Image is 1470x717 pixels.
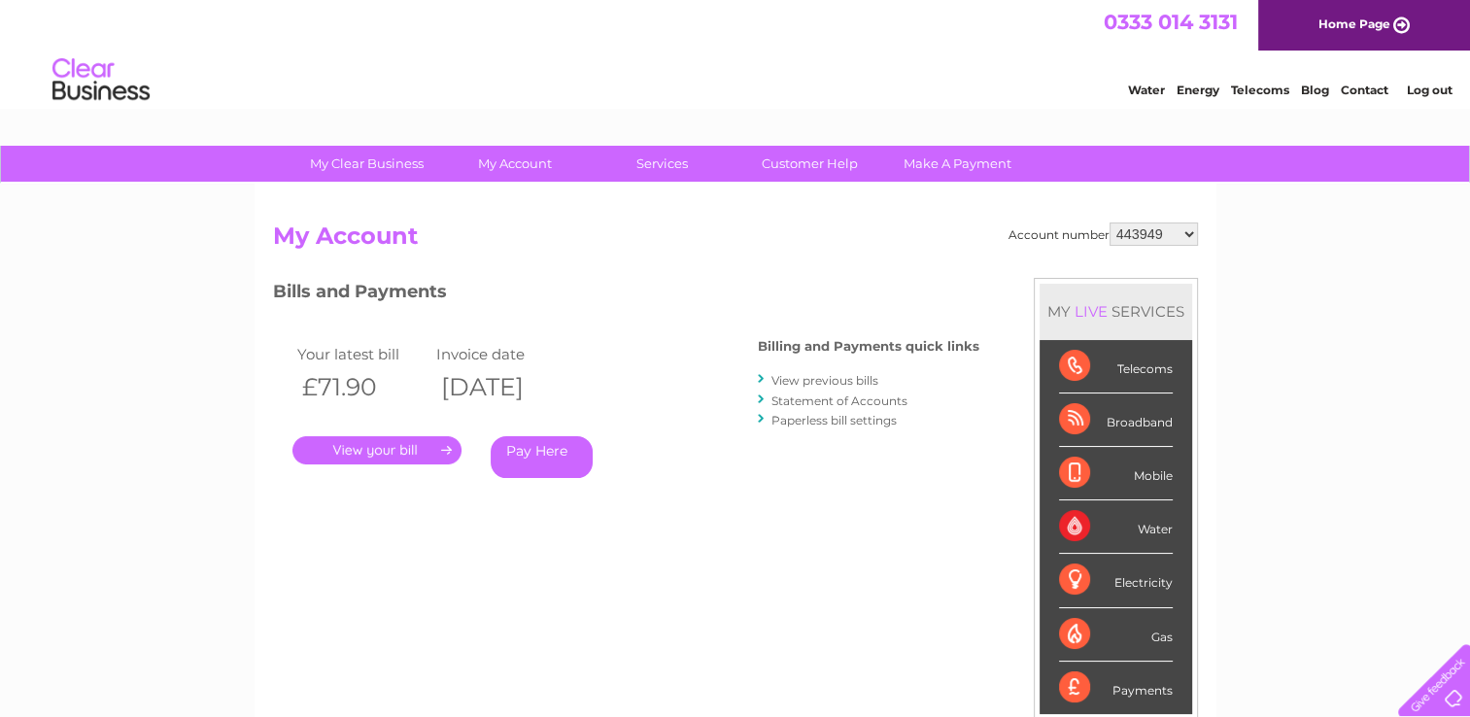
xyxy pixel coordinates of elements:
[1059,447,1173,500] div: Mobile
[273,222,1198,259] h2: My Account
[431,367,571,407] th: [DATE]
[771,393,907,408] a: Statement of Accounts
[1341,83,1388,97] a: Contact
[877,146,1038,182] a: Make A Payment
[1059,500,1173,554] div: Water
[1177,83,1219,97] a: Energy
[771,373,878,388] a: View previous bills
[51,51,151,110] img: logo.png
[1231,83,1289,97] a: Telecoms
[431,341,571,367] td: Invoice date
[582,146,742,182] a: Services
[1128,83,1165,97] a: Water
[1104,10,1238,34] a: 0333 014 3131
[1071,302,1111,321] div: LIVE
[771,413,897,427] a: Paperless bill settings
[1301,83,1329,97] a: Blog
[1059,608,1173,662] div: Gas
[292,436,462,464] a: .
[1059,554,1173,607] div: Electricity
[292,367,432,407] th: £71.90
[1406,83,1452,97] a: Log out
[491,436,593,478] a: Pay Here
[273,278,979,312] h3: Bills and Payments
[730,146,890,182] a: Customer Help
[1040,284,1192,339] div: MY SERVICES
[434,146,595,182] a: My Account
[1059,662,1173,714] div: Payments
[292,341,432,367] td: Your latest bill
[277,11,1195,94] div: Clear Business is a trading name of Verastar Limited (registered in [GEOGRAPHIC_DATA] No. 3667643...
[287,146,447,182] a: My Clear Business
[758,339,979,354] h4: Billing and Payments quick links
[1059,393,1173,447] div: Broadband
[1008,222,1198,246] div: Account number
[1059,340,1173,393] div: Telecoms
